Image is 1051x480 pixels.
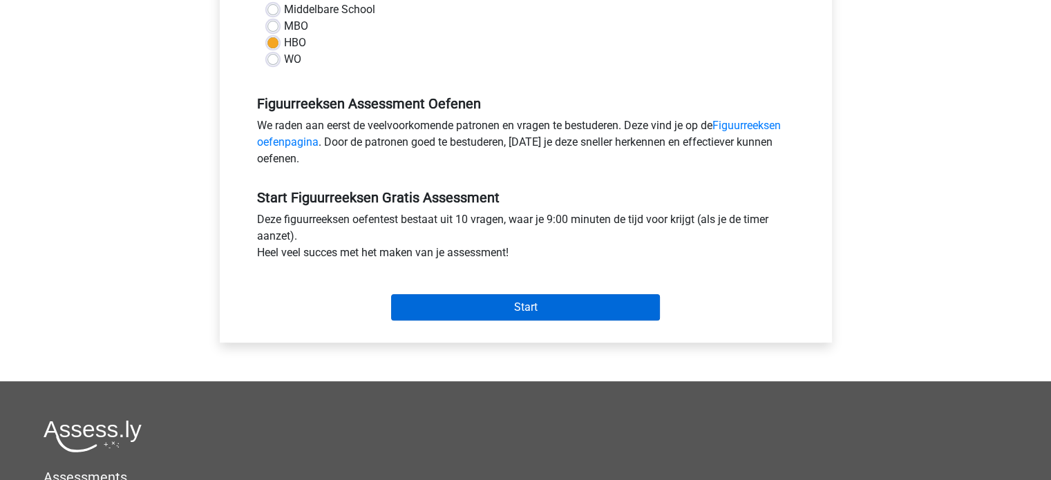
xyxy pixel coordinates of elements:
h5: Figuurreeksen Assessment Oefenen [257,95,795,112]
div: Deze figuurreeksen oefentest bestaat uit 10 vragen, waar je 9:00 minuten de tijd voor krijgt (als... [247,211,805,267]
label: WO [284,51,301,68]
label: MBO [284,18,308,35]
label: Middelbare School [284,1,375,18]
input: Start [391,294,660,320]
img: Assessly logo [44,420,142,452]
div: We raden aan eerst de veelvoorkomende patronen en vragen te bestuderen. Deze vind je op de . Door... [247,117,805,173]
h5: Start Figuurreeksen Gratis Assessment [257,189,795,206]
label: HBO [284,35,306,51]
